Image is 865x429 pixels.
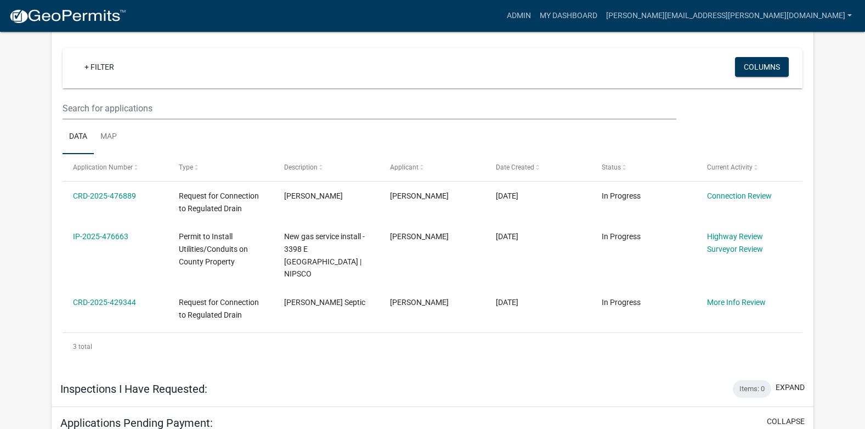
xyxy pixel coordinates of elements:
a: Map [94,120,123,155]
span: Request for Connection to Regulated Drain [179,298,259,319]
div: 3 total [63,333,802,360]
a: CRD-2025-476889 [73,191,136,200]
div: Items: 0 [733,380,771,398]
datatable-header-cell: Application Number [63,154,168,180]
span: New gas service install - 3398 E 400 N, Kokomo | NIPSCO [284,232,365,278]
button: Columns [735,57,789,77]
a: + Filter [76,57,123,77]
datatable-header-cell: Status [591,154,697,180]
a: CRD-2025-429344 [73,298,136,307]
span: 09/10/2025 [496,232,518,241]
span: Arnesen Septic [284,298,365,307]
a: Connection Review [707,191,772,200]
span: Applicant [390,163,419,171]
a: Surveyor Review [707,245,763,253]
datatable-header-cell: Type [168,154,274,180]
span: Permit to Install Utilities/Conduits on County Property [179,232,248,266]
span: Application Number [73,163,133,171]
h5: Inspections I Have Requested: [60,382,207,396]
span: Status [602,163,621,171]
datatable-header-cell: Applicant [380,154,485,180]
span: Britany Arnesen [390,298,449,307]
a: [PERSON_NAME][EMAIL_ADDRESS][PERSON_NAME][DOMAIN_NAME] [602,5,856,26]
span: 09/11/2025 [496,191,518,200]
span: Current Activity [707,163,753,171]
span: In Progress [602,191,641,200]
a: More Info Review [707,298,766,307]
span: Request for Connection to Regulated Drain [179,191,259,213]
a: Highway Review [707,232,763,241]
input: Search for applications [63,97,676,120]
div: collapse [52,29,813,371]
span: In Progress [602,232,641,241]
span: 06/02/2025 [496,298,518,307]
a: IP-2025-476663 [73,232,128,241]
datatable-header-cell: Description [274,154,380,180]
datatable-header-cell: Date Created [485,154,591,180]
span: Description [284,163,318,171]
span: Date Created [496,163,534,171]
a: Data [63,120,94,155]
datatable-header-cell: Current Activity [697,154,802,180]
button: collapse [767,416,805,427]
span: Jay Shroyer [390,232,449,241]
span: In Progress [602,298,641,307]
button: expand [776,382,805,393]
span: Galen Miller [390,191,449,200]
span: Type [179,163,193,171]
span: Sam Morrow [284,191,343,200]
a: My Dashboard [535,5,602,26]
a: Admin [502,5,535,26]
